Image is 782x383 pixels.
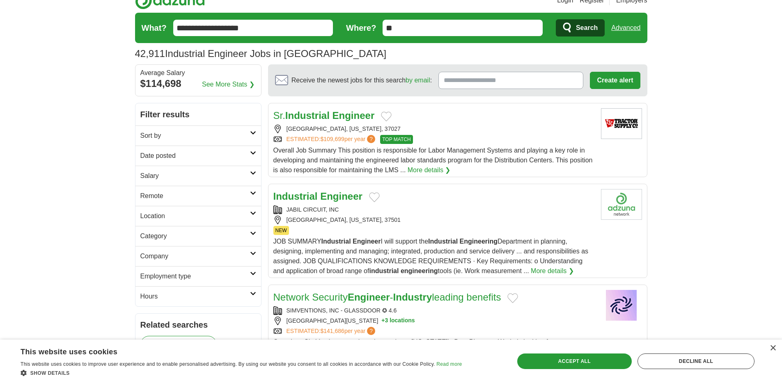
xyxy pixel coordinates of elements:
div: This website uses cookies [21,344,441,357]
button: +3 locations [381,317,415,325]
a: Salary [135,166,261,186]
h2: Location [140,211,250,221]
img: Company logo [601,189,642,220]
div: $114,698 [140,76,256,91]
span: $109,699 [320,136,344,142]
strong: Industrial [428,238,458,245]
div: SIMVENTIONS, INC - GLASSDOOR ✪ 4.6 [273,306,594,315]
span: ? [367,135,375,143]
a: Category [135,226,261,246]
strong: Engineer [320,191,362,202]
span: JOB SUMMARY I will support the Department in planning, designing, implementing and managing; inte... [273,238,589,274]
strong: Engineer [348,292,390,303]
a: Advanced [611,20,640,36]
button: Add to favorite jobs [381,112,392,121]
h2: Salary [140,171,250,181]
a: More details ❯ [408,165,451,175]
strong: industrial [369,267,399,274]
div: [GEOGRAPHIC_DATA][US_STATE] [273,317,594,325]
label: What? [142,22,167,34]
div: Decline all [638,353,754,369]
a: Industrial Engineer [273,191,362,202]
span: $141,686 [320,328,344,334]
span: 42,911 [135,46,165,61]
div: [GEOGRAPHIC_DATA], [US_STATE], 37027 [273,125,594,133]
span: This website uses cookies to improve user experience and to enable personalised advertising. By u... [21,361,435,367]
img: Company logo [601,290,642,321]
div: JABIL CIRCUIT, INC [273,205,594,214]
button: Search [556,19,605,36]
div: Average Salary [140,70,256,76]
span: NEW [273,226,289,235]
div: Accept all [517,353,632,369]
a: More details ❯ [531,266,574,276]
span: ? [367,327,375,335]
h2: Date posted [140,151,250,161]
span: + [381,317,385,325]
a: ESTIMATED:$109,699per year? [287,135,377,144]
a: Remote [135,186,261,206]
button: Add to favorite jobs [507,293,518,303]
h1: Industrial Engineer Jobs in [GEOGRAPHIC_DATA] [135,48,387,59]
label: Where? [346,22,376,34]
strong: engineering [401,267,438,274]
h2: Filter results [135,103,261,125]
a: Network SecurityEngineer-Industryleading benefits [273,292,501,303]
a: Date posted [135,146,261,166]
span: Overall Job Summary This position is responsible for Labor Management Systems and playing a key r... [273,147,593,173]
strong: Industry [393,292,432,303]
div: [GEOGRAPHIC_DATA], [US_STATE], 37501 [273,216,594,224]
a: Location [135,206,261,226]
strong: Engineering [460,238,498,245]
a: Read more, opens a new window [436,361,462,367]
span: Search [576,20,598,36]
strong: Engineer [353,238,381,245]
a: ESTIMATED:$141,686per year? [287,327,377,335]
h2: Hours [140,292,250,301]
span: Overview: SimVentions, consistently voted one [US_STATE]'s Best Places to Work, is looking for an... [273,338,585,365]
a: Sort by [135,125,261,146]
span: Show details [30,370,70,376]
h2: Company [140,251,250,261]
a: Hours [135,286,261,306]
button: Add to favorite jobs [369,192,380,202]
div: Show details [21,369,462,377]
span: TOP MATCH [380,135,413,144]
strong: Industrial [273,191,318,202]
img: Company logo [601,108,642,139]
h2: Employment type [140,271,250,281]
h2: Sort by [140,131,250,141]
a: See More Stats ❯ [202,80,255,89]
a: requirements engineer [140,336,217,353]
a: by email [406,77,430,84]
strong: Engineer [333,110,375,121]
strong: Industrial [285,110,330,121]
button: Create alert [590,72,640,89]
span: Receive the newest jobs for this search : [291,75,432,85]
a: Company [135,246,261,266]
a: Sr.Industrial Engineer [273,110,375,121]
a: Employment type [135,266,261,286]
h2: Category [140,231,250,241]
div: Close [770,345,776,351]
h2: Related searches [140,319,256,331]
strong: Industrial [321,238,351,245]
h2: Remote [140,191,250,201]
